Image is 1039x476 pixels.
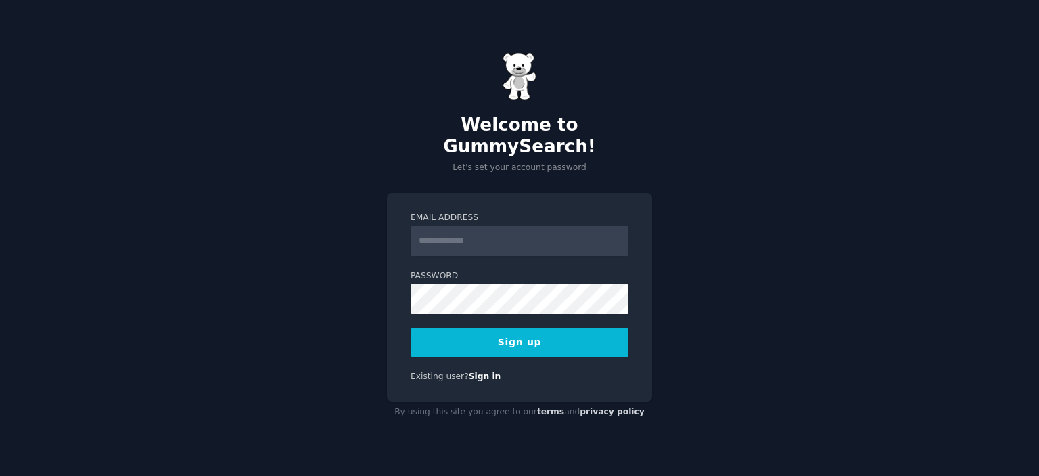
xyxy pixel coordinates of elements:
p: Let's set your account password [387,162,652,174]
img: Gummy Bear [503,53,536,100]
a: privacy policy [580,407,645,416]
label: Email Address [411,212,628,224]
label: Password [411,270,628,282]
a: Sign in [469,372,501,381]
a: terms [537,407,564,416]
button: Sign up [411,328,628,357]
h2: Welcome to GummySearch! [387,114,652,157]
span: Existing user? [411,372,469,381]
div: By using this site you agree to our and [387,402,652,423]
